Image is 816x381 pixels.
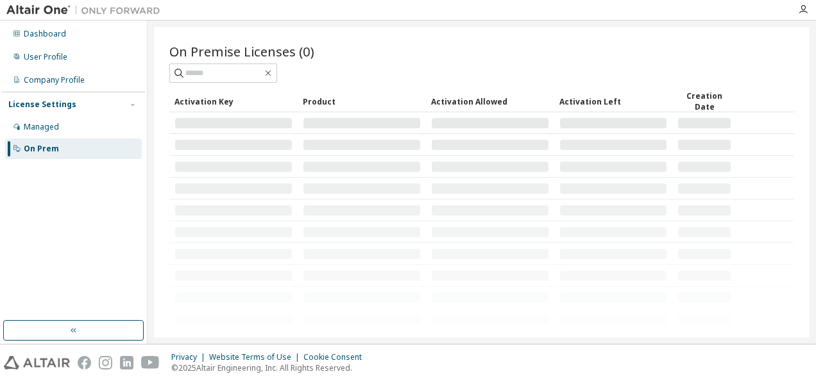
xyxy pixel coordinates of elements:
[24,29,66,39] div: Dashboard
[171,352,209,362] div: Privacy
[303,91,421,112] div: Product
[4,356,70,369] img: altair_logo.svg
[209,352,303,362] div: Website Terms of Use
[174,91,293,112] div: Activation Key
[24,52,67,62] div: User Profile
[24,122,59,132] div: Managed
[303,352,370,362] div: Cookie Consent
[24,144,59,154] div: On Prem
[169,42,314,60] span: On Premise Licenses (0)
[141,356,160,369] img: youtube.svg
[99,356,112,369] img: instagram.svg
[6,4,167,17] img: Altair One
[120,356,133,369] img: linkedin.svg
[8,99,76,110] div: License Settings
[171,362,370,373] p: © 2025 Altair Engineering, Inc. All Rights Reserved.
[559,91,667,112] div: Activation Left
[78,356,91,369] img: facebook.svg
[431,91,549,112] div: Activation Allowed
[24,75,85,85] div: Company Profile
[677,90,731,112] div: Creation Date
